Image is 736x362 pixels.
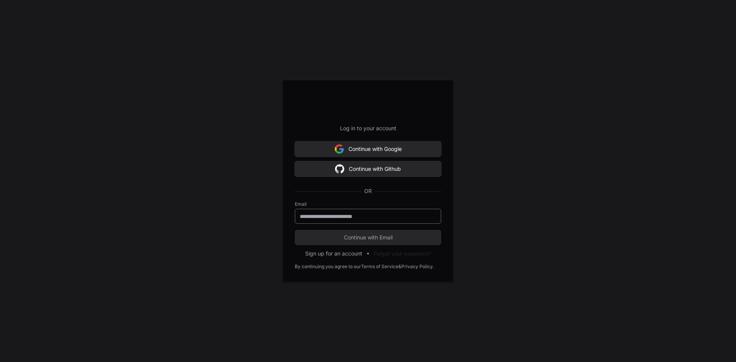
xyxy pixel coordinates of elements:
[295,161,441,177] button: Continue with Github
[295,141,441,157] button: Continue with Google
[295,230,441,245] button: Continue with Email
[295,264,361,270] div: By continuing you agree to our
[295,234,441,241] span: Continue with Email
[335,141,344,157] img: Sign in with google
[401,264,434,270] a: Privacy Policy.
[398,264,401,270] div: &
[305,250,362,257] button: Sign up for an account
[361,264,398,270] a: Terms of Service
[361,187,375,195] span: OR
[295,124,441,132] p: Log in to your account
[335,161,344,177] img: Sign in with google
[374,250,431,257] button: Forgot your password?
[295,201,441,207] label: Email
